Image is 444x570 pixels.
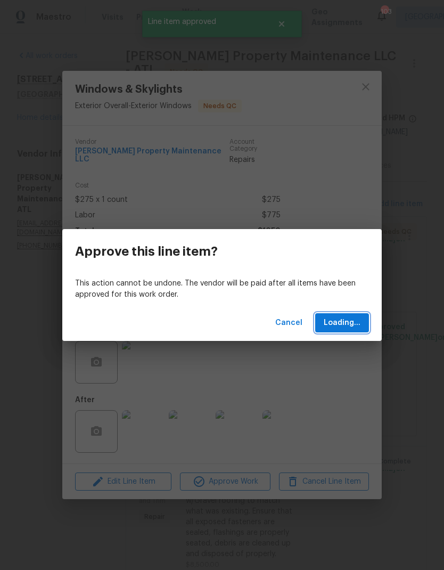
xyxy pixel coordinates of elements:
button: Cancel [271,313,307,333]
span: Cancel [275,316,302,330]
span: Loading... [324,316,360,330]
p: This action cannot be undone. The vendor will be paid after all items have been approved for this... [75,278,369,300]
button: Loading... [315,313,369,333]
h3: Approve this line item? [75,244,218,259]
